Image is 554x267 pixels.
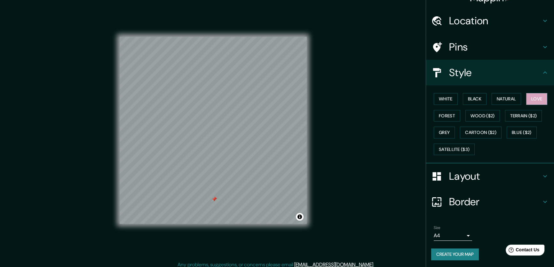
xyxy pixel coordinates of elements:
[492,93,521,105] button: Natural
[460,127,502,138] button: Cartoon ($2)
[505,110,542,122] button: Terrain ($2)
[120,37,307,224] canvas: Map
[449,14,541,27] h4: Location
[426,34,554,60] div: Pins
[465,110,500,122] button: Wood ($2)
[431,248,479,260] button: Create your map
[426,60,554,85] div: Style
[426,189,554,215] div: Border
[434,225,440,231] label: Size
[434,110,460,122] button: Forest
[434,231,472,241] div: A4
[434,144,475,155] button: Satellite ($3)
[449,41,541,53] h4: Pins
[449,195,541,208] h4: Border
[507,127,537,138] button: Blue ($2)
[426,163,554,189] div: Layout
[434,93,458,105] button: White
[449,170,541,183] h4: Layout
[463,93,487,105] button: Black
[526,93,547,105] button: Love
[426,8,554,34] div: Location
[296,213,304,221] button: Toggle attribution
[449,66,541,79] h4: Style
[434,127,455,138] button: Grey
[497,242,547,260] iframe: Help widget launcher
